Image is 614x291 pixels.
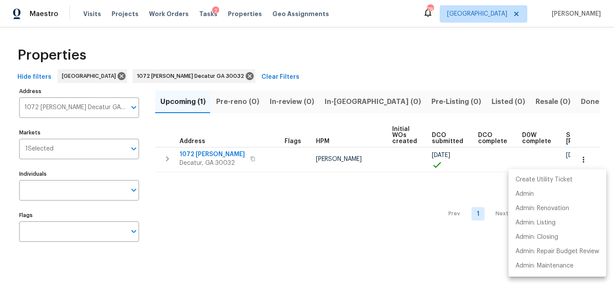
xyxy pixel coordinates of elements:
[516,204,569,213] p: Admin: Renovation
[516,190,534,199] p: Admin
[516,233,558,242] p: Admin: Closing
[516,175,573,184] p: Create Utility Ticket
[516,261,573,271] p: Admin: Maintenance
[516,218,556,227] p: Admin: Listing
[516,247,599,256] p: Admin: Repair Budget Review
